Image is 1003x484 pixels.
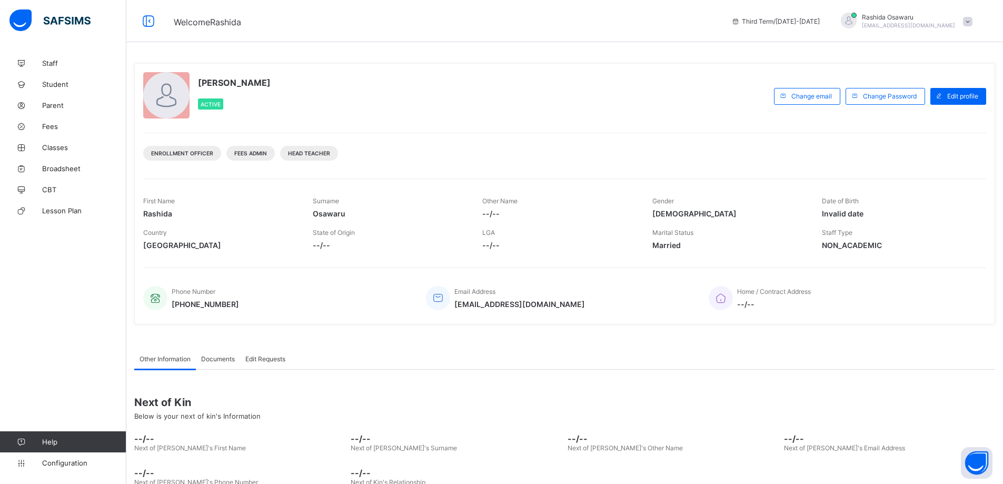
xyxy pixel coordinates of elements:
span: Marital Status [652,229,693,236]
span: Classes [42,143,126,152]
span: Parent [42,101,126,110]
span: Rashida Osawaru [862,13,955,21]
span: Broadsheet [42,164,126,173]
span: Active [201,101,221,107]
span: Edit Requests [245,355,285,363]
span: Rashida [143,209,297,218]
span: --/-- [313,241,466,250]
img: safsims [9,9,91,32]
span: [EMAIL_ADDRESS][DOMAIN_NAME] [454,300,585,309]
span: --/-- [482,241,636,250]
span: Next of [PERSON_NAME]'s First Name [134,444,246,452]
span: Lesson Plan [42,206,126,215]
span: Phone Number [172,288,215,295]
span: [PHONE_NUMBER] [172,300,239,309]
span: Home / Contract Address [737,288,811,295]
span: Email Address [454,288,495,295]
span: LGA [482,229,495,236]
span: [GEOGRAPHIC_DATA] [143,241,297,250]
span: Student [42,80,126,88]
span: Staff Type [822,229,852,236]
span: Country [143,229,167,236]
span: [PERSON_NAME] [198,77,271,88]
div: RashidaOsawaru [830,13,978,30]
span: Documents [201,355,235,363]
span: Next of [PERSON_NAME]'s Email Address [784,444,905,452]
span: Below is your next of kin's Information [134,412,261,420]
span: Next of [PERSON_NAME]'s Other Name [568,444,683,452]
span: Date of Birth [822,197,859,205]
span: Surname [313,197,339,205]
span: First Name [143,197,175,205]
span: Edit profile [947,92,978,100]
span: Gender [652,197,674,205]
span: --/-- [351,468,562,478]
span: Welcome Rashida [174,17,241,27]
span: Invalid date [822,209,976,218]
span: Fees Admin [234,150,267,156]
span: --/-- [737,300,811,309]
span: --/-- [568,433,779,444]
span: Other Name [482,197,518,205]
span: NON_ACADEMIC [822,241,976,250]
span: --/-- [482,209,636,218]
span: Head Teacher [288,150,330,156]
span: Staff [42,59,126,67]
span: --/-- [134,468,345,478]
span: --/-- [134,433,345,444]
span: Married [652,241,806,250]
span: Next of [PERSON_NAME]'s Surname [351,444,457,452]
span: Help [42,438,126,446]
span: --/-- [784,433,995,444]
span: [EMAIL_ADDRESS][DOMAIN_NAME] [862,22,955,28]
span: State of Origin [313,229,355,236]
span: Other Information [140,355,191,363]
span: Enrollment Officer [151,150,213,156]
span: Configuration [42,459,126,467]
button: Open asap [961,447,992,479]
span: CBT [42,185,126,194]
span: --/-- [351,433,562,444]
span: Change email [791,92,832,100]
span: Fees [42,122,126,131]
span: Next of Kin [134,396,995,409]
span: Osawaru [313,209,466,218]
span: [DEMOGRAPHIC_DATA] [652,209,806,218]
span: session/term information [731,17,820,25]
span: Change Password [863,92,917,100]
